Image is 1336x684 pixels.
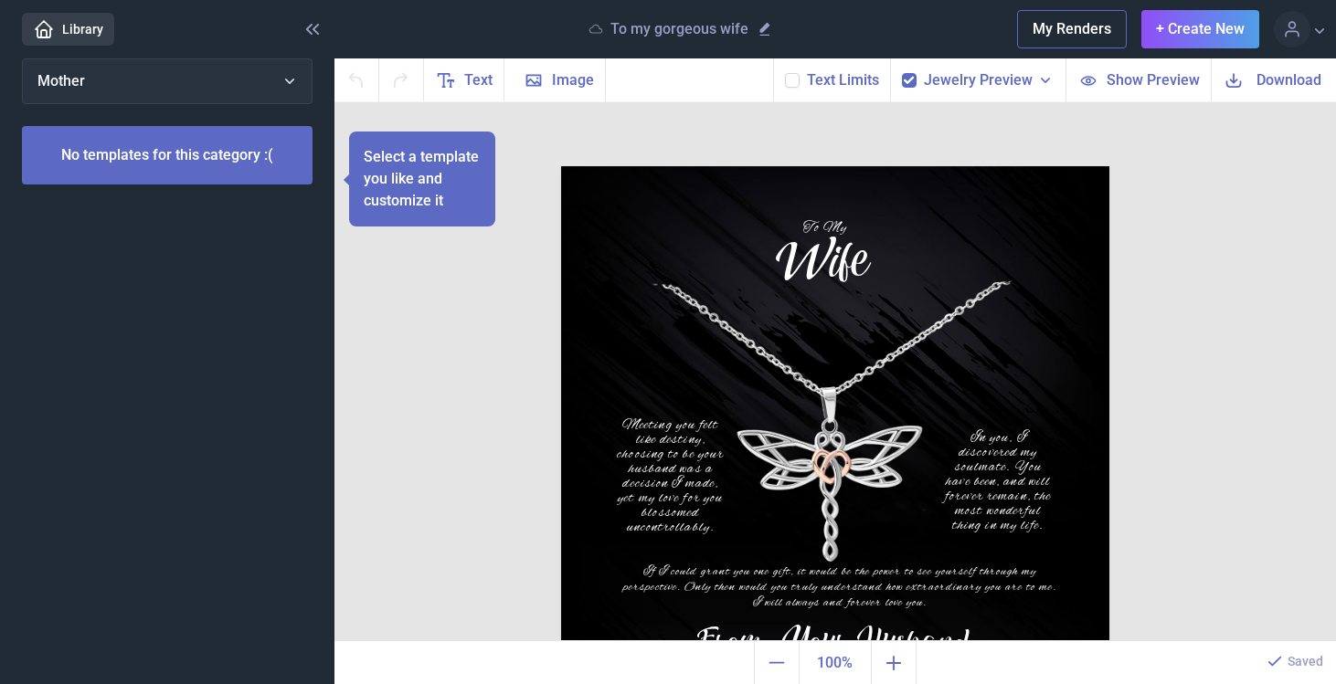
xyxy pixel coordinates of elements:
div: I will always and forever love you. [623,595,1056,611]
p: No templates for this category :( [22,126,313,184]
p: Select a template you like and customize it [364,146,481,212]
span: Image [552,69,594,91]
span: Jewelry Preview [924,69,1033,91]
span: 100% [803,645,867,681]
button: Undo [334,58,379,101]
div: To My [606,221,1044,246]
button: Download [1211,58,1336,101]
div: From, Your Husband [598,616,1073,651]
button: + Create New [1141,10,1259,48]
p: Saved [1288,652,1323,670]
button: Jewelry Preview [924,69,1055,91]
button: Show Preview [1066,58,1211,101]
span: Mother [37,72,85,89]
span: Download [1256,69,1321,90]
button: Redo [379,58,424,101]
button: My Renders [1017,10,1127,48]
button: Text [424,58,504,101]
button: Mother [22,58,313,104]
span: Text [464,69,493,91]
span: Show Preview [1107,69,1200,90]
div: Wife [608,227,1037,279]
button: Zoom out [754,641,799,684]
div: In you, I discovered my soulmate. You have been, and will forever remain, the most wonderful thin... [942,431,1055,561]
p: To my gorgeous wife [610,20,748,38]
button: Actual size [799,641,872,684]
span: If I could grant you one gift, it would be the power to see yourself through my perspective. Only... [623,563,1056,595]
div: Meeting you felt like destiny, choosing to be your husband was a decision I made, yet my love for... [614,418,727,552]
a: Library [22,13,114,46]
button: Zoom in [872,641,917,684]
button: Image [504,58,606,101]
button: Text Limits [807,69,879,91]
